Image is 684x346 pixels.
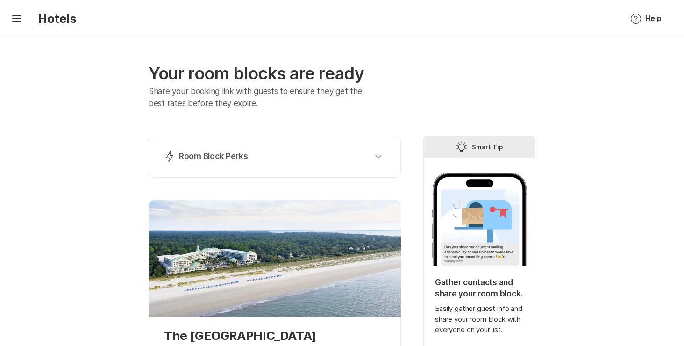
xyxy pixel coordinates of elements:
[164,328,385,343] p: The [GEOGRAPHIC_DATA]
[619,7,673,30] button: Help
[472,141,503,152] p: Smart Tip
[149,64,401,84] p: Your room blocks are ready
[435,277,524,300] p: Gather contacts and share your room block.
[179,151,248,162] p: Room Block Perks
[38,11,77,26] p: Hotels
[160,147,389,166] button: Room Block Perks
[435,303,524,335] p: Easily gather guest info and share your room block with everyone on your list.
[149,86,376,109] p: Share your booking link with guests to ensure they get the best rates before they expire.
